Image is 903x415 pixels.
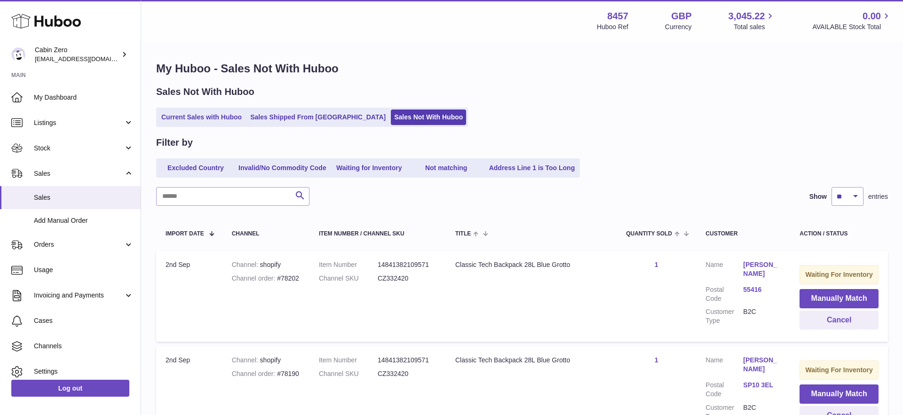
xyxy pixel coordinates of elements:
dt: Name [705,260,743,281]
span: My Dashboard [34,93,134,102]
dd: CZ332420 [378,369,436,378]
a: Not matching [409,160,484,176]
div: Cabin Zero [35,46,119,63]
a: Invalid/No Commodity Code [235,160,330,176]
span: 0.00 [863,10,881,23]
a: 1 [655,261,658,268]
a: Waiting for Inventory [332,160,407,176]
dt: Item Number [319,260,378,269]
a: Sales Not With Huboo [391,110,466,125]
dt: Name [705,356,743,376]
a: SP10 3EL [743,381,781,390]
a: Sales Shipped From [GEOGRAPHIC_DATA] [247,110,389,125]
strong: 8457 [607,10,628,23]
dt: Channel SKU [319,274,378,283]
span: 3,045.22 [729,10,765,23]
span: Listings [34,118,124,127]
span: Import date [166,231,204,237]
div: Currency [665,23,692,31]
span: Sales [34,169,124,178]
dt: Postal Code [705,285,743,303]
span: Total sales [734,23,776,31]
a: [PERSON_NAME] [743,356,781,374]
span: Invoicing and Payments [34,291,124,300]
strong: Channel [232,261,260,268]
strong: Channel order [232,274,277,282]
button: Manually Match [800,384,879,404]
div: Customer [705,231,781,237]
a: 3,045.22 Total sales [729,10,776,31]
span: Add Manual Order [34,216,134,225]
span: entries [868,192,888,201]
span: [EMAIL_ADDRESS][DOMAIN_NAME] [35,55,138,63]
strong: GBP [671,10,691,23]
span: Usage [34,266,134,274]
dt: Channel SKU [319,369,378,378]
div: shopify [232,260,300,269]
strong: Waiting For Inventory [805,366,872,374]
div: shopify [232,356,300,365]
div: Action / Status [800,231,879,237]
h2: Filter by [156,136,193,149]
span: Sales [34,193,134,202]
span: Cases [34,316,134,325]
span: Quantity Sold [626,231,672,237]
dd: 14841382109571 [378,260,436,269]
button: Cancel [800,311,879,330]
dt: Postal Code [705,381,743,399]
h2: Sales Not With Huboo [156,86,254,98]
strong: Waiting For Inventory [805,271,872,278]
dt: Item Number [319,356,378,365]
div: Classic Tech Backpack 28L Blue Grotto [455,260,607,269]
div: #78190 [232,369,300,378]
dd: CZ332420 [378,274,436,283]
td: 2nd Sep [156,251,222,342]
div: Huboo Ref [597,23,628,31]
a: 0.00 AVAILABLE Stock Total [812,10,892,31]
span: AVAILABLE Stock Total [812,23,892,31]
span: Channels [34,342,134,351]
span: Orders [34,240,124,249]
a: Address Line 1 is Too Long [486,160,578,176]
dd: B2C [743,307,781,325]
a: Excluded Country [158,160,233,176]
label: Show [809,192,827,201]
h1: My Huboo - Sales Not With Huboo [156,61,888,76]
span: Title [455,231,471,237]
div: Item Number / Channel SKU [319,231,436,237]
span: Stock [34,144,124,153]
dt: Customer Type [705,307,743,325]
div: Classic Tech Backpack 28L Blue Grotto [455,356,607,365]
img: huboo@cabinzero.com [11,47,25,62]
div: Channel [232,231,300,237]
a: [PERSON_NAME] [743,260,781,278]
span: Settings [34,367,134,376]
a: 1 [655,356,658,364]
strong: Channel order [232,370,277,377]
a: Log out [11,380,129,397]
dd: 14841382109571 [378,356,436,365]
button: Manually Match [800,289,879,308]
strong: Channel [232,356,260,364]
a: Current Sales with Huboo [158,110,245,125]
div: #78202 [232,274,300,283]
a: 55416 [743,285,781,294]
